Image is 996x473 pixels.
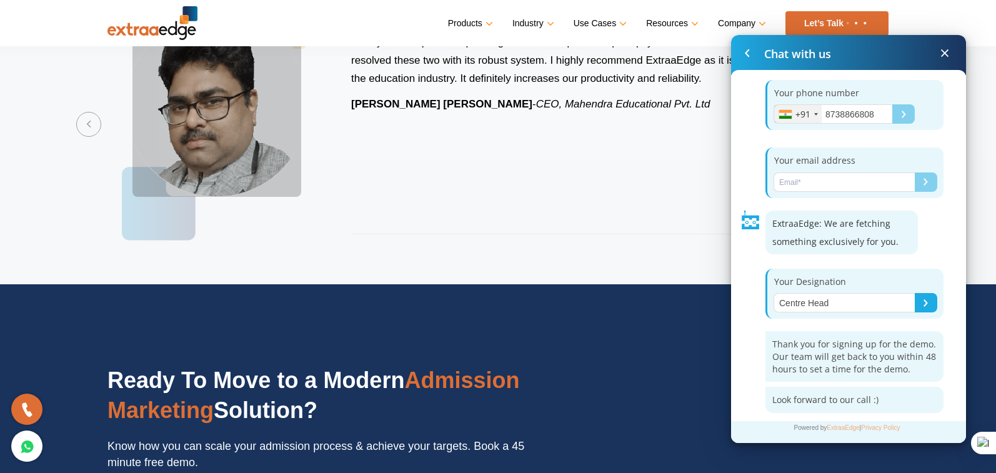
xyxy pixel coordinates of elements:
[794,414,904,443] div: Powered by |
[915,172,937,192] button: Submit
[718,14,764,32] a: Company
[827,424,859,431] a: ExtraaEdge
[107,366,560,438] h2: Ready To Move to a Modern Solution?
[646,14,696,32] a: Resources
[448,14,491,32] a: Products
[512,14,552,32] a: Industry
[774,293,915,312] input: Name*
[861,424,900,431] a: Privacy Policy
[774,154,937,167] p: Your email address
[795,105,810,123] div: +91
[772,338,937,375] p: Thank you for signing up for the demo. Our team will get back to you within 48 hours to set a tim...
[774,276,937,288] p: Your Designation
[536,98,710,110] i: CEO, Mahendra Educational Pvt. Ltd
[772,394,937,406] p: Look forward to our call :)
[765,211,918,254] div: ExtraaEdge: We are fetching something exclusively for you.
[774,104,892,124] input: Name*
[785,11,889,36] a: Let’s Talk
[774,87,937,99] p: Your phone number
[351,95,864,113] p: -
[764,45,831,75] div: Chat with us
[574,14,624,32] a: Use Cases
[774,105,822,123] div: Telephone country code
[915,293,937,312] button: Submit
[351,98,532,110] strong: [PERSON_NAME] [PERSON_NAME]
[774,172,915,192] input: Name*
[892,104,915,124] button: Submit
[351,36,859,84] span: Timely follow-up and responding to students’ questions promptly were our main challenges, and Ext...
[76,112,101,137] button: Previous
